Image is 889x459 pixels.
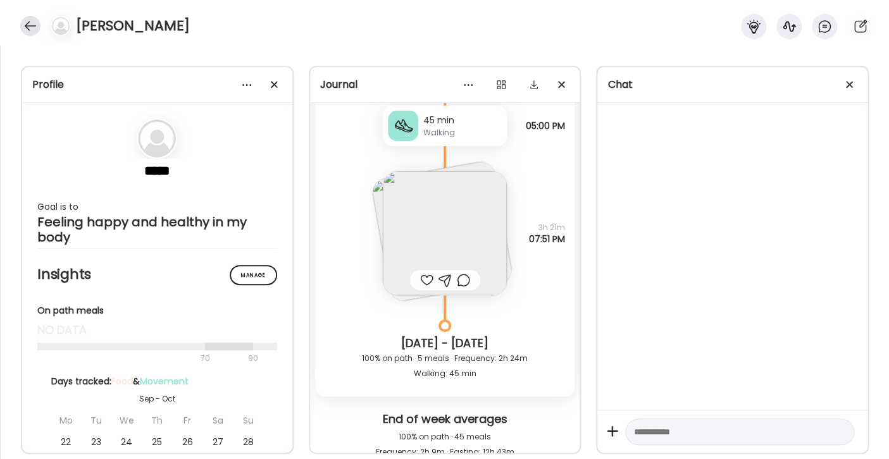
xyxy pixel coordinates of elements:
h2: Insights [37,265,277,284]
div: Manage [230,265,277,285]
div: Mo [52,410,80,431]
div: 45 min [423,114,502,127]
div: Su [234,410,262,431]
div: 28 [234,431,262,453]
span: Movement [140,375,189,388]
div: 25 [143,431,171,453]
div: Feeling happy and healthy in my body [37,214,277,245]
img: images%2F0aBxzSvGcoTivYfYrkmJYtJsEv03%2FKRALpcxk7iYmkDZq4CQe%2F0kvCCOtvVkw4My8eYaqJ_240 [383,171,507,295]
div: End of week averages [320,412,570,429]
div: 23 [82,431,110,453]
h4: [PERSON_NAME] [76,16,190,36]
div: Profile [32,77,282,92]
div: 90 [247,351,259,366]
div: [DATE] - [DATE] [325,336,565,351]
span: 07:51 PM [528,233,564,245]
span: Food [111,375,133,388]
div: Days tracked: & [51,375,263,388]
div: Fr [173,410,201,431]
div: 22 [52,431,80,453]
div: Sa [204,410,232,431]
div: Sep - Oct [51,393,263,405]
div: 26 [173,431,201,453]
div: Chat [607,77,857,92]
div: 70 [37,351,244,366]
span: 05:00 PM [525,120,564,132]
span: 3h 21m [528,222,564,233]
div: 27 [204,431,232,453]
div: 100% on path · 5 meals · Frequency: 2h 24m Walking: 45 min [325,351,565,381]
div: no data [37,322,277,338]
div: Goal is to [37,199,277,214]
div: 24 [113,431,140,453]
div: Journal [320,77,570,92]
img: bg-avatar-default.svg [138,119,176,157]
div: On path meals [37,304,277,317]
div: We [113,410,140,431]
img: bg-avatar-default.svg [52,17,70,35]
div: Walking [423,127,502,138]
div: Th [143,410,171,431]
div: Tu [82,410,110,431]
